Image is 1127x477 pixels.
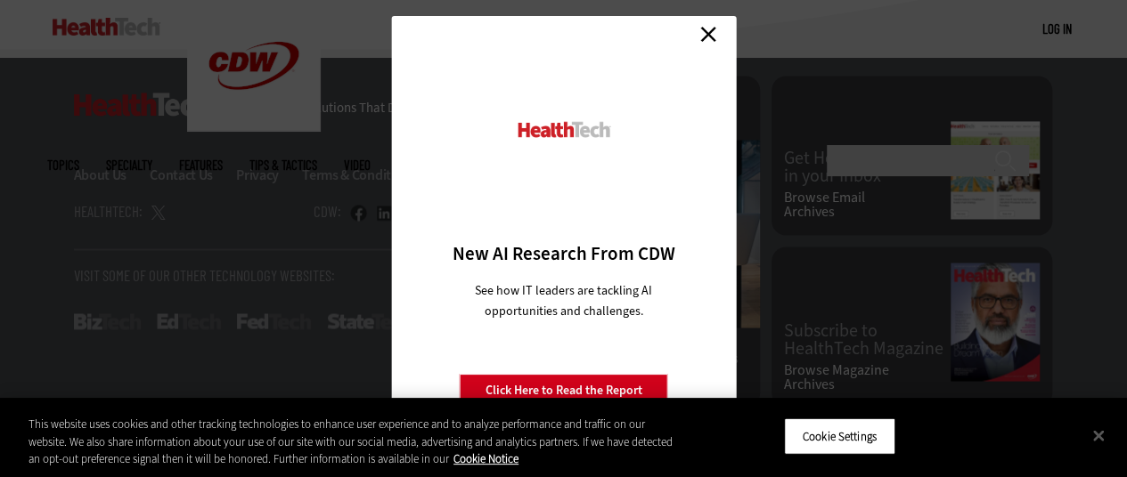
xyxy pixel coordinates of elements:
[453,451,519,466] a: More information about your privacy
[695,20,722,47] a: Close
[784,417,895,455] button: Cookie Settings
[460,374,668,408] a: Click Here to Read the Report
[453,280,674,321] p: See how IT leaders are tackling AI opportunities and challenges.
[29,416,676,468] div: This website uses cookies and other tracking technologies to enhance user experience and to analy...
[422,241,705,266] h3: New AI Research From CDW
[515,120,612,139] img: HealthTech_0.png
[1079,416,1118,455] button: Close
